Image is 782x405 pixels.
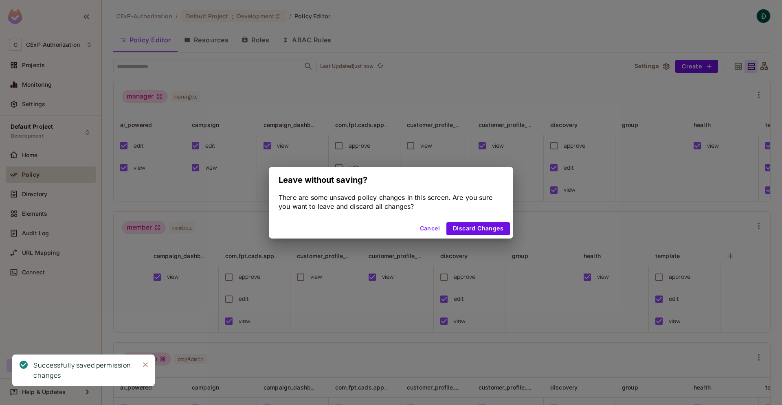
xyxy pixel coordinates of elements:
[417,222,443,235] button: Cancel
[269,167,513,193] h2: Leave without saving?
[446,222,510,235] button: Discard Changes
[33,360,133,381] div: Successfully saved permission changes
[279,193,492,210] span: There are some unsaved policy changes in this screen. Are you sure you want to leave and discard ...
[139,359,152,371] button: Close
